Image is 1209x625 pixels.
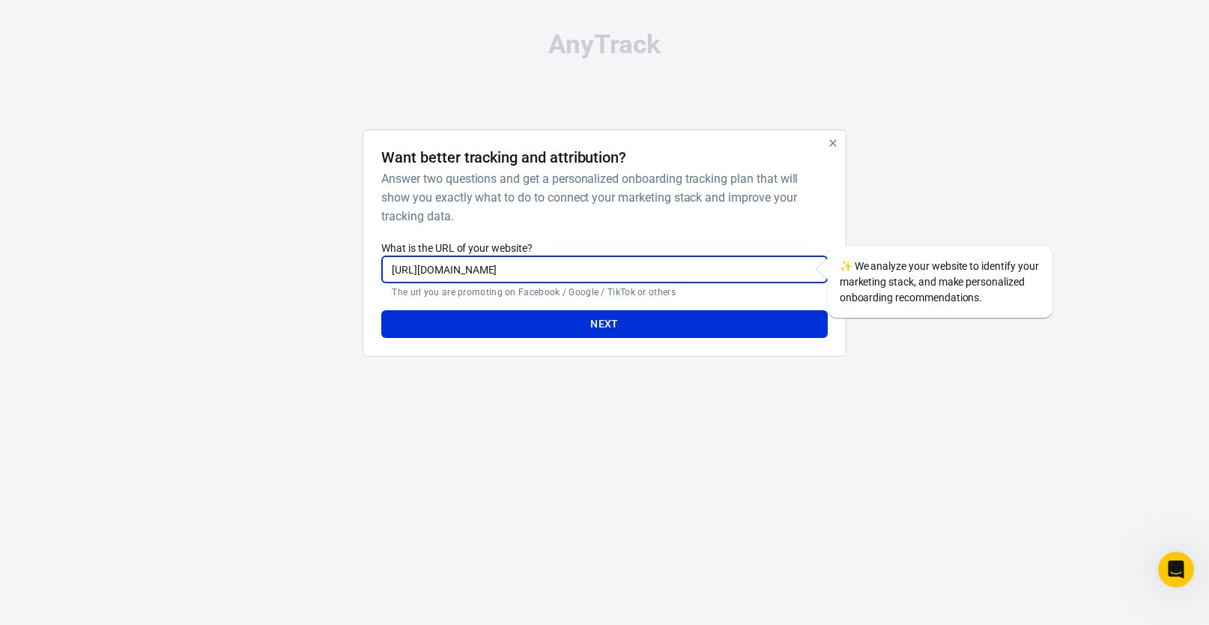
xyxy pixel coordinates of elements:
h6: Answer two questions and get a personalized onboarding tracking plan that will show you exactly w... [381,169,821,226]
button: Next [381,310,827,338]
input: https://yourwebsite.com/landing-page [381,256,827,283]
span: sparkles [840,260,852,272]
h4: Want better tracking and attribution? [381,148,626,166]
div: AnyTrack [230,31,979,58]
label: What is the URL of your website? [381,241,827,256]
div: We analyze your website to identify your marketing stack, and make personalized onboarding recomm... [828,247,1052,318]
iframe: Intercom live chat [1158,552,1194,588]
p: The url you are promoting on Facebook / Google / TikTok or others [392,286,816,298]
